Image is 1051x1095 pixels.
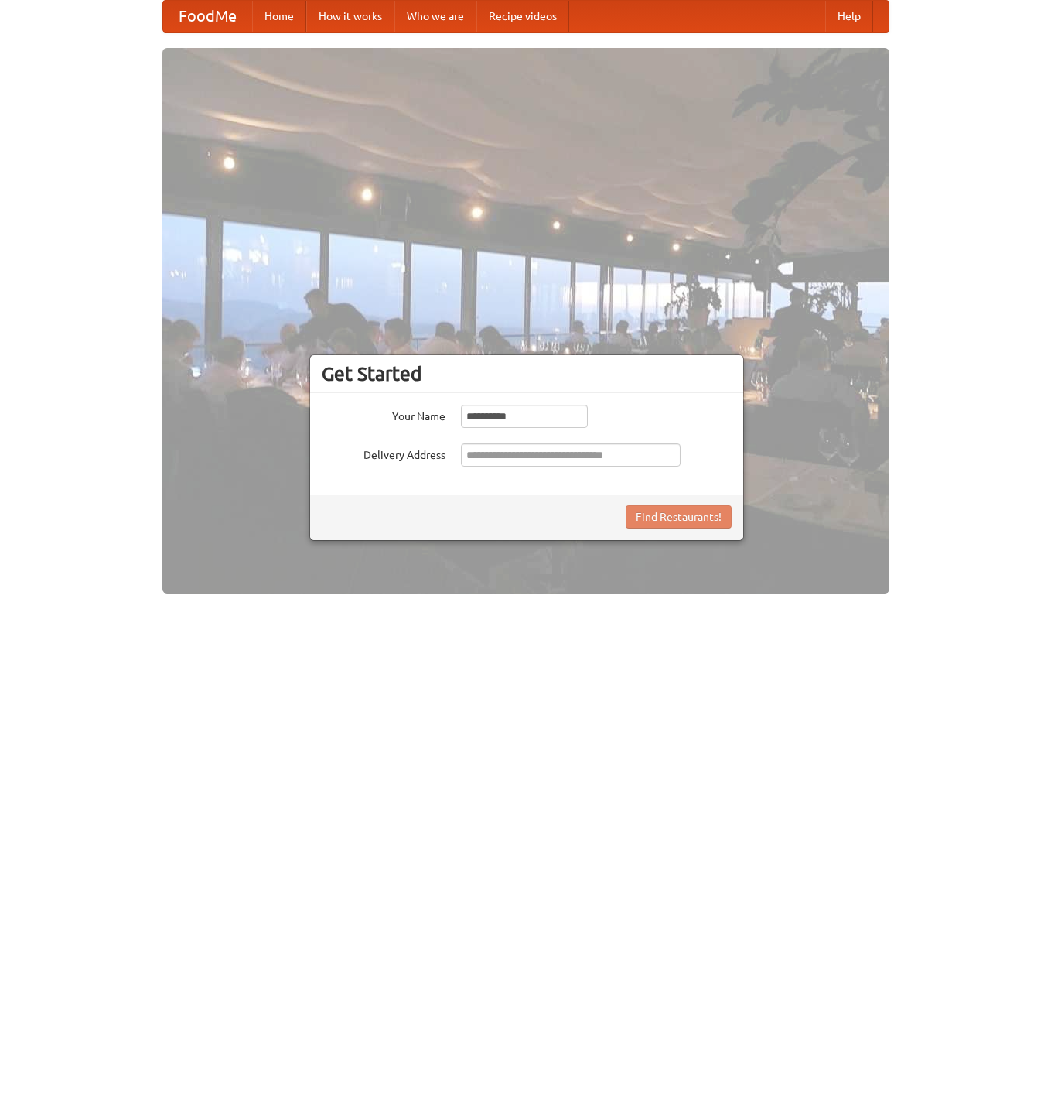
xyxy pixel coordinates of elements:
[626,505,732,529] button: Find Restaurants!
[825,1,873,32] a: Help
[306,1,394,32] a: How it works
[252,1,306,32] a: Home
[322,405,445,424] label: Your Name
[163,1,252,32] a: FoodMe
[394,1,476,32] a: Who we are
[322,362,732,385] h3: Get Started
[476,1,569,32] a: Recipe videos
[322,443,445,463] label: Delivery Address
